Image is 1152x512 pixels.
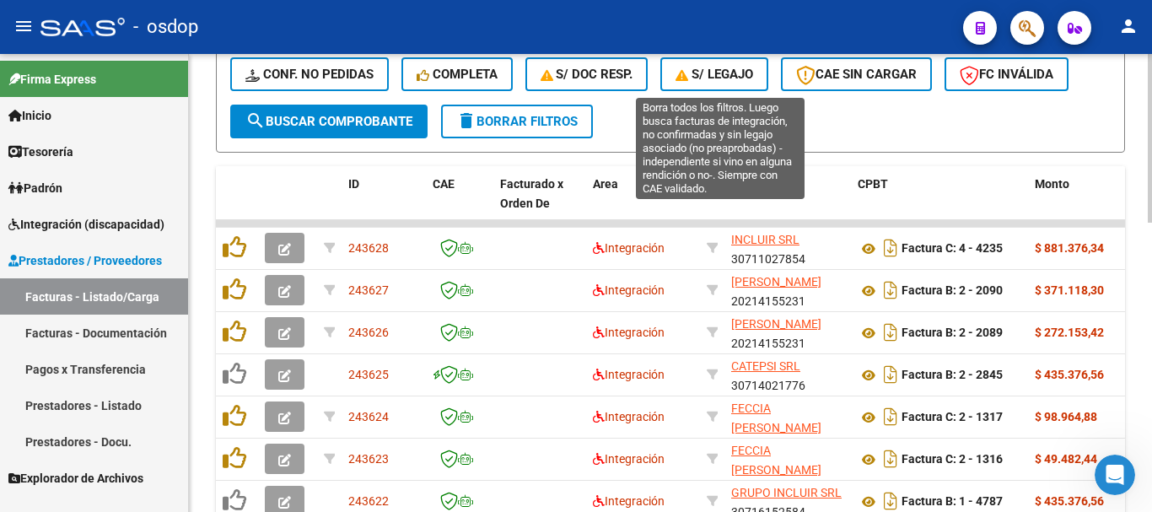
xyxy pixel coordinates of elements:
span: Integración (discapacidad) [8,215,164,234]
button: Selector de gif [80,383,94,396]
div: 30714021776 [731,357,844,392]
button: Enviar un mensaje… [289,376,316,403]
div: esa es la fc, si necesitas que la mande por mail avisame [61,105,324,159]
button: Adjuntar un archivo [26,383,40,396]
strong: Factura B: 1 - 4787 [902,495,1003,509]
span: CAE [433,177,455,191]
span: Integración [593,494,665,508]
span: Area [593,177,618,191]
strong: Factura C: 2 - 1317 [902,411,1003,424]
strong: $ 881.376,34 [1035,241,1104,255]
div: Cuado esté finalizado el cambio le notificaremos por este medioSoporte • Hace 4h [13,282,277,335]
i: Descargar documento [880,277,902,304]
strong: $ 272.153,42 [1035,326,1104,339]
strong: Factura C: 2 - 1316 [902,453,1003,466]
datatable-header-cell: Area [586,166,700,240]
div: gracias [254,160,324,197]
datatable-header-cell: Facturado x Orden De [493,166,586,240]
datatable-header-cell: ID [342,166,426,240]
span: Inicio [8,106,51,125]
div: Cerrar [296,10,326,40]
span: S/ legajo [676,67,753,82]
button: Conf. no pedidas [230,57,389,91]
div: Esteban dice… [13,105,324,160]
span: - osdop [133,8,198,46]
div: 2435658734...-27-07.pdf [163,75,310,93]
span: Tesorería [8,143,73,161]
span: 243625 [348,368,389,381]
div: 27333843760 [731,399,844,434]
div: 20214155231 [731,272,844,308]
span: Borrar Filtros [456,114,578,129]
div: No es necesario.. con el archivo enviado procederemos a la modificación del pdf [27,220,263,270]
button: Completa [401,57,513,91]
span: GRUPO INCLUIR SRL [731,486,842,499]
datatable-header-cell: Monto [1028,166,1129,240]
div: Cuado esté finalizado el cambio le notificaremos por este medio [27,292,263,325]
datatable-header-cell: Razón Social [724,166,851,240]
span: Padrón [8,179,62,197]
strong: $ 371.118,30 [1035,283,1104,297]
button: Start recording [107,383,121,396]
span: 243627 [348,283,389,297]
mat-icon: menu [13,16,34,36]
strong: $ 435.376,56 [1035,368,1104,381]
span: FECCIA [PERSON_NAME] [731,402,821,434]
span: Monto [1035,177,1069,191]
i: Descargar documento [880,361,902,388]
span: CAE SIN CARGAR [796,67,917,82]
span: 243624 [348,410,389,423]
span: Integración [593,283,665,297]
span: ID [348,177,359,191]
textarea: Escribe un mensaje... [14,348,323,376]
span: Prestadores / Proveedores [8,251,162,270]
span: 243623 [348,452,389,466]
button: FC Inválida [945,57,1069,91]
i: Descargar documento [880,403,902,430]
span: FECCIA [PERSON_NAME] [731,444,821,477]
button: CAE SIN CARGAR [781,57,932,91]
div: 2435658734...-27-07.pdf [132,65,324,104]
div: Soporte dice… [13,282,324,365]
span: FC Inválida [960,67,1053,82]
div: esa es la fc, si necesitas que la mande por mail avisame [74,116,310,148]
button: Borrar Filtros [441,105,593,138]
h1: Fin [82,7,102,19]
a: 2435658734...-27-07.pdf [146,75,310,94]
button: go back [11,10,43,42]
iframe: Intercom live chat [1095,455,1135,495]
strong: $ 98.964,88 [1035,410,1097,423]
span: Buscar Comprobante [245,114,412,129]
button: S/ legajo [660,57,768,91]
span: Integración [593,410,665,423]
span: Completa [417,67,498,82]
span: Integración [593,368,665,381]
strong: Factura B: 2 - 2089 [902,326,1003,340]
datatable-header-cell: CPBT [851,166,1028,240]
mat-icon: delete [456,110,476,131]
img: Profile image for Fin [48,13,75,40]
div: 20214155231 [731,315,844,350]
span: Explorador de Archivos [8,469,143,488]
strong: Factura B: 2 - 2845 [902,369,1003,382]
span: S/ Doc Resp. [541,67,633,82]
button: Selector de emoji [53,383,67,396]
span: Conf. no pedidas [245,67,374,82]
strong: Factura B: 2 - 2090 [902,284,1003,298]
span: Facturado x Orden De [500,177,563,210]
span: Integración [593,241,665,255]
span: [PERSON_NAME] [731,275,821,288]
mat-icon: search [245,110,266,131]
div: Soporte • Hace 4h [27,338,121,348]
div: 30711027854 [731,230,844,266]
span: CPBT [858,177,888,191]
div: Esteban dice… [13,65,324,105]
span: Integración [593,452,665,466]
strong: $ 435.376,56 [1035,494,1104,508]
span: Razón Social [731,177,801,191]
button: Buscar Comprobante [230,105,428,138]
div: Soporte dice… [13,210,324,282]
span: INCLUIR SRL [731,233,799,246]
div: No es necesario.. con el archivo enviado procederemos a la modificación del pdf [13,210,277,280]
button: Inicio [264,10,296,42]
